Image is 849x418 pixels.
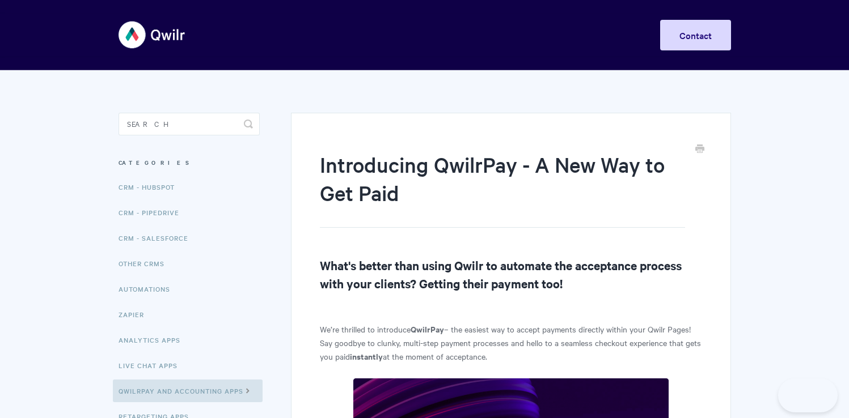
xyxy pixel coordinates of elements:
a: Contact [660,20,731,50]
input: Search [119,113,260,135]
a: Analytics Apps [119,329,189,351]
h3: Categories [119,152,260,173]
strong: instantly [350,350,383,362]
h2: What's better than using Qwilr to automate the acceptance process with your clients? Getting thei... [320,256,702,292]
a: Live Chat Apps [119,354,186,377]
img: Qwilr Help Center [119,14,186,56]
a: CRM - Pipedrive [119,201,188,224]
a: CRM - Salesforce [119,227,197,249]
a: Print this Article [695,143,704,156]
a: Zapier [119,303,153,326]
a: QwilrPay and Accounting Apps [113,379,263,402]
a: Automations [119,278,179,300]
p: We’re thrilled to introduce – the easiest way to accept payments directly within your Qwilr Pages... [320,322,702,363]
a: CRM - HubSpot [119,176,183,198]
iframe: Toggle Customer Support [778,378,838,412]
strong: QwilrPay [411,323,444,335]
a: Other CRMs [119,252,173,275]
h1: Introducing QwilrPay - A New Way to Get Paid [320,150,685,228]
